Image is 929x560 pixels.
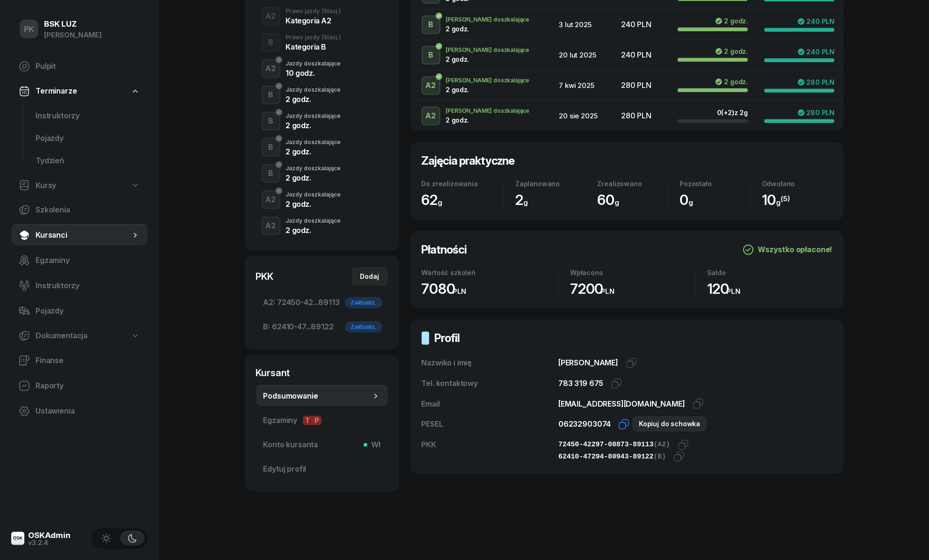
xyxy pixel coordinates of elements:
div: Jazdy doszkalające [286,87,341,93]
div: 280 PLN [621,110,663,122]
small: g [776,198,781,207]
button: B [262,138,280,157]
button: BJazdy doszkalające2 godz. [256,82,388,108]
span: A2: [263,297,276,309]
div: 2 godz. [286,226,341,234]
div: Kategoria A2 [286,17,342,24]
div: 120 [707,280,833,298]
div: 280 PLN [797,109,835,116]
div: Jazdy doszkalające [286,166,341,171]
a: Konto kursantaWł [256,434,388,456]
span: Egzaminy [263,415,380,427]
a: Kursanci [11,224,147,247]
button: B [262,112,280,131]
a: Dokumentacja [11,325,147,347]
a: B:62410-47...89122Zaktualiz. [256,316,388,338]
span: Kursy [36,180,56,192]
button: BJazdy doszkalające2 godz. [256,160,388,187]
a: Ustawienia [11,400,147,422]
span: 62 [422,191,443,208]
button: A2 [262,7,280,26]
div: Prawo jazdy [286,35,342,40]
div: 2 godz. [715,78,748,86]
span: Szkolenia [36,204,140,216]
div: Jazdy doszkalające [286,113,341,119]
div: 2 godz. [286,95,341,103]
div: 7080 [422,280,559,298]
span: Nazwiko i imię [422,358,472,367]
div: Kursant [256,366,388,379]
button: A2 [262,190,280,209]
span: Podsumowanie [263,390,371,402]
div: A2 [262,192,280,208]
div: A2 [262,218,280,234]
div: 20 lut 2025 [559,49,606,61]
h2: Profil [435,331,460,346]
span: Kursanci [36,229,131,241]
button: BJazdy doszkalające2 godz. [256,134,388,160]
div: 2 godz. [286,148,341,155]
div: 10 godz. [286,69,341,77]
span: 60 [598,191,620,208]
div: 783 319 675 [558,378,603,390]
span: Instruktorzy [36,110,140,122]
button: A2 [262,217,280,235]
div: Wartość szkoleń [422,269,559,276]
span: PK [24,25,35,33]
button: BPrawo jazdy(Stacj.)Kategoria B [256,29,388,56]
div: 2 godz. [286,122,341,129]
div: Jazdy doszkalające [286,61,341,66]
button: A2Jazdy doszkalające2 godz. [256,187,388,213]
button: A2Jazdy doszkalające10 godz. [256,56,388,82]
div: Saldo [707,269,833,276]
div: A2 [262,61,280,77]
div: B [264,113,277,129]
div: Pozostało [680,180,750,188]
span: Pojazdy [36,132,140,145]
div: 280 PLN [621,80,663,92]
div: Do zrealizowania [422,180,504,188]
span: Tydzień [36,155,140,167]
div: 280 PLN [797,79,835,86]
small: PLN [726,287,740,296]
span: Pulpit [36,60,140,73]
span: Finanse [36,355,140,367]
button: Dodaj [352,267,388,286]
a: Terminarze [11,80,147,102]
span: 0 [680,191,693,208]
button: B [262,33,280,52]
div: PKK [422,439,559,460]
div: [EMAIL_ADDRESS][DOMAIN_NAME] [558,398,685,410]
span: Edytuj profil [263,463,380,475]
span: T [303,416,312,425]
small: PLN [453,287,467,296]
div: A2 [262,8,280,24]
div: v3.2.4 [28,539,71,546]
div: Jazdy doszkalające [286,218,341,224]
a: Egzaminy [11,249,147,272]
span: (B) [654,453,666,461]
div: Email [422,398,559,410]
a: Tydzień [28,150,147,172]
div: 240 PLN [797,48,835,56]
div: B [264,166,277,182]
span: (Stacj.) [322,35,342,40]
sup: (5) [781,194,790,203]
a: Podsumowanie [256,385,388,407]
div: 20 sie 2025 [559,110,606,122]
a: Kursy [11,175,147,196]
span: Pojazdy [36,305,140,317]
a: Pojazdy [28,127,147,150]
span: Egzaminy [36,255,140,267]
div: 2 godz. [286,200,341,208]
div: 2 godz. [715,17,748,25]
div: [PERSON_NAME] [44,29,102,41]
button: B [262,86,280,104]
button: BJazdy doszkalające2 godz. [256,108,388,134]
div: 06232903074 [558,418,611,430]
span: Ustawienia [36,405,140,417]
span: Konto kursanta [263,439,380,451]
div: 240 PLN [621,49,663,61]
div: Prawo jazdy [286,8,342,14]
div: Tel. kontaktowy [422,378,559,390]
